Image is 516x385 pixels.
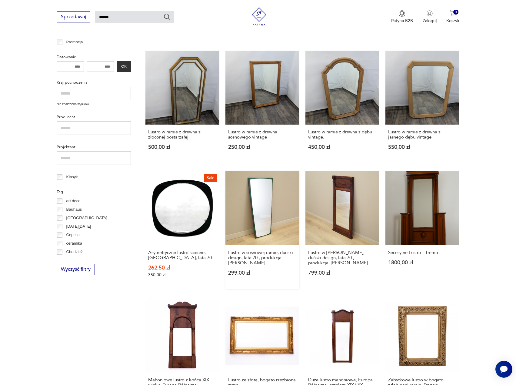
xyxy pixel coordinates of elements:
p: ceramika [66,240,82,247]
a: Ikona medaluPatyna B2B [391,10,413,24]
p: [GEOGRAPHIC_DATA] [66,215,107,221]
h3: Lustro w ramie z drewna sosnowego vintage [228,129,297,140]
p: Chodzież [66,249,83,255]
button: OK [117,61,131,72]
button: Patyna B2B [391,10,413,24]
h3: Secesyjne Lustro - Tremo [388,250,457,255]
p: Datowanie [57,54,131,60]
a: Secesyjne Lustro - TremoSecesyjne Lustro - Tremo1800,00 zł [385,171,459,289]
p: Koszyk [446,18,459,24]
p: Kraj pochodzenia [57,79,131,86]
a: Lustro w ramie z drewna z złoconej postarzałejLustro w ramie z drewna z złoconej postarzałej500,0... [145,51,219,162]
p: Producent [57,114,131,120]
p: 250,00 zł [228,145,297,150]
a: Lustro w ramie z drewna z dębu vintage.Lustro w ramie z drewna z dębu vintage.450,00 zł [305,51,379,162]
p: Zaloguj [423,18,437,24]
p: 500,00 zł [148,145,217,150]
p: Cepelia [66,232,80,238]
a: SaleAsymetryczne lustro ścienne, Polska, lata 70.Asymetryczne lustro ścienne, [GEOGRAPHIC_DATA], ... [145,171,219,289]
p: Patyna B2B [391,18,413,24]
p: 262,50 zł [148,265,217,270]
p: 550,00 zł [388,145,457,150]
p: Projektant [57,144,131,150]
p: 1800,00 zł [388,260,457,265]
p: [DATE][DATE] [66,223,91,230]
a: Lustro w sosnowej ramie, duński design, lata 70., produkcja: DaniaLustro w sosnowej ramie, duński... [225,171,299,289]
h3: Lustro w ramie z drewna z jasnego dębu vintage [388,129,457,140]
p: Bauhaus [66,206,82,213]
a: Lustro w ramie z drewna sosnowego vintageLustro w ramie z drewna sosnowego vintage250,00 zł [225,51,299,162]
p: 350,00 zł [148,272,217,277]
p: Nie znaleziono wyników [57,102,131,107]
button: Wyczyść filtry [57,264,95,275]
button: Sprzedawaj [57,11,90,22]
button: Zaloguj [423,10,437,24]
img: Ikonka użytkownika [427,10,433,16]
a: Sprzedawaj [57,15,90,19]
p: Promocja [66,39,83,45]
img: Ikona koszyka [450,10,456,16]
a: Lustro w drewnianej ramie, duński design, lata 70., produkcja: DaniaLustro w [PERSON_NAME], duńsk... [305,171,379,289]
p: Klasyk [66,174,78,180]
img: Ikona medalu [399,10,405,17]
button: Szukaj [163,13,171,20]
h3: Lustro w sosnowej ramie, duński design, lata 70., produkcja: [PERSON_NAME] [228,250,297,266]
img: Patyna - sklep z meblami i dekoracjami vintage [250,7,268,25]
button: 0Koszyk [446,10,459,24]
p: 299,00 zł [228,270,297,276]
div: 0 [453,10,458,15]
p: art deco [66,198,81,204]
p: Tag [57,189,131,195]
iframe: Smartsupp widget button [495,361,512,378]
h3: Lustro w ramie z drewna z dębu vintage. [308,129,377,140]
a: Lustro w ramie z drewna z jasnego dębu vintageLustro w ramie z drewna z jasnego dębu vintage550,0... [385,51,459,162]
h3: Lustro w ramie z drewna z złoconej postarzałej [148,129,217,140]
h3: Lustro w [PERSON_NAME], duński design, lata 70., produkcja: [PERSON_NAME] [308,250,377,266]
h3: Asymetryczne lustro ścienne, [GEOGRAPHIC_DATA], lata 70. [148,250,217,260]
p: 799,00 zł [308,270,377,276]
p: 450,00 zł [308,145,377,150]
p: Ćmielów [66,257,82,264]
